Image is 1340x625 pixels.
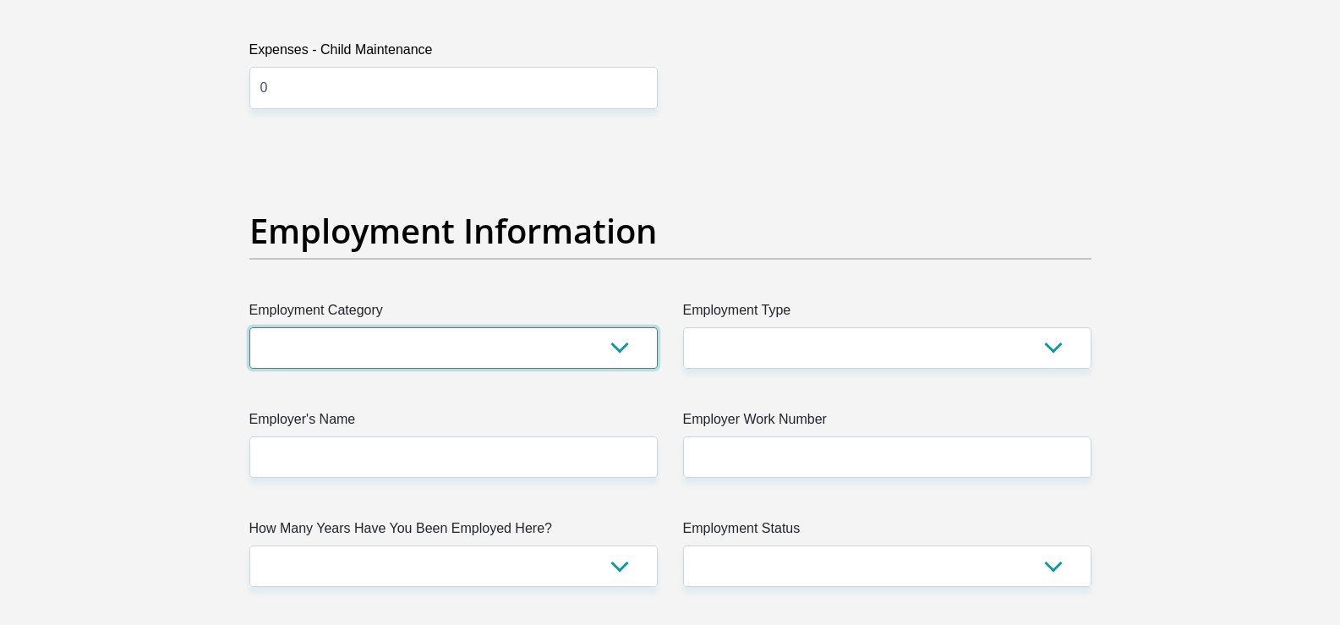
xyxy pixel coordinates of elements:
[683,436,1091,478] input: Employer Work Number
[683,300,1091,327] label: Employment Type
[249,211,1091,251] h2: Employment Information
[683,409,1091,436] label: Employer Work Number
[249,40,658,67] label: Expenses - Child Maintenance
[249,518,658,546] label: How Many Years Have You Been Employed Here?
[249,300,658,327] label: Employment Category
[683,518,1091,546] label: Employment Status
[249,409,658,436] label: Employer's Name
[249,67,658,108] input: Expenses - Child Maintenance
[249,436,658,478] input: Employer's Name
